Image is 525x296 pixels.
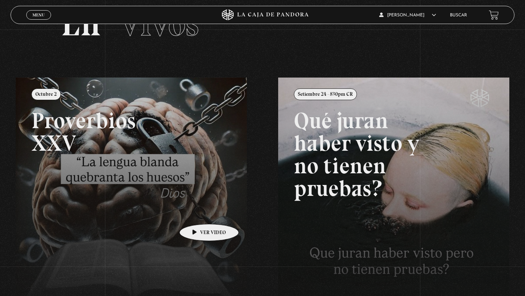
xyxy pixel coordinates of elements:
[489,10,499,20] a: View your shopping cart
[119,3,199,44] span: Vivos
[450,13,467,17] a: Buscar
[32,13,44,17] span: Menu
[379,13,436,17] span: [PERSON_NAME]
[30,19,47,24] span: Cerrar
[61,7,464,41] h2: En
